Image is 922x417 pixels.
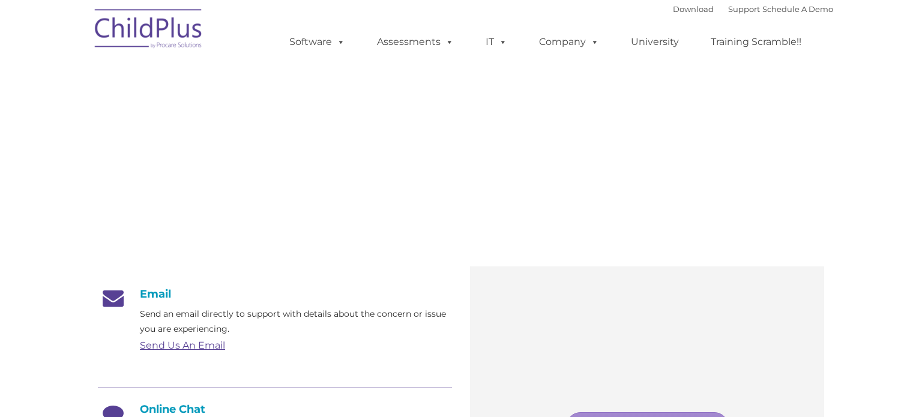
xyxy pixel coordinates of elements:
a: IT [474,30,519,54]
a: Assessments [365,30,466,54]
a: Company [527,30,611,54]
a: Download [673,4,714,14]
a: Training Scramble!! [699,30,813,54]
a: University [619,30,691,54]
img: ChildPlus by Procare Solutions [89,1,209,61]
p: Send an email directly to support with details about the concern or issue you are experiencing. [140,307,452,337]
a: Send Us An Email [140,340,225,351]
h4: Online Chat [98,403,452,416]
a: Schedule A Demo [762,4,833,14]
a: Software [277,30,357,54]
h4: Email [98,287,452,301]
font: | [673,4,833,14]
a: Support [728,4,760,14]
